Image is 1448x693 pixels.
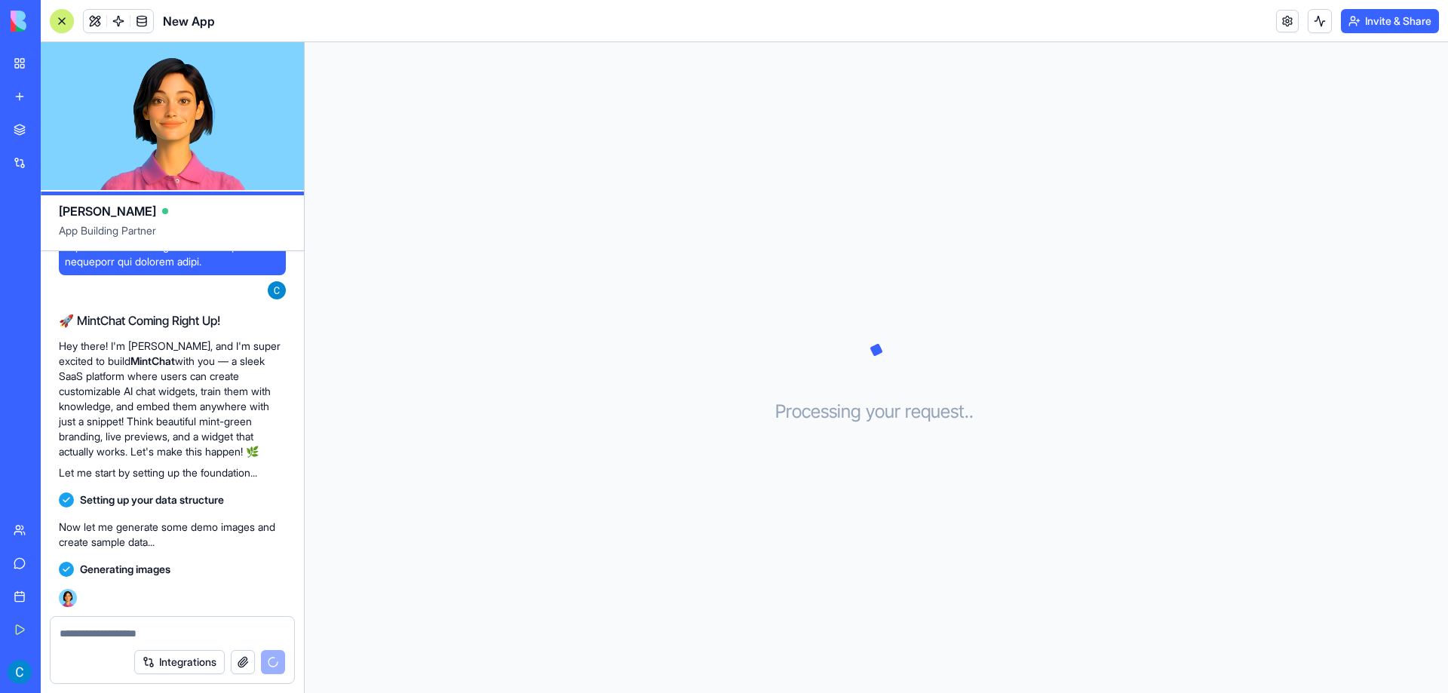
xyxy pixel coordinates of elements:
span: Generating images [80,562,170,577]
h3: Processing your request [775,400,978,424]
span: App Building Partner [59,223,286,250]
span: . [969,400,974,424]
span: New App [163,12,215,30]
span: . [965,400,969,424]
img: logo [11,11,104,32]
h2: 🚀 MintChat Coming Right Up! [59,311,286,330]
span: [PERSON_NAME] [59,202,156,220]
strong: MintChat [130,354,175,367]
button: Invite & Share [1341,9,1439,33]
img: ACg8ocIOmQGEfioOO__UGQ6bkXWNXtJTaNuhp2Y6q2pKvgqDpHOVPw=s96-c [268,281,286,299]
p: Now let me generate some demo images and create sample data... [59,520,286,550]
img: ACg8ocIOmQGEfioOO__UGQ6bkXWNXtJTaNuhp2Y6q2pKvgqDpHOVPw=s96-c [8,660,32,684]
p: Let me start by setting up the foundation... [59,465,286,480]
img: Ella_00000_wcx2te.png [59,589,77,607]
button: Integrations [134,650,225,674]
p: Hey there! I'm [PERSON_NAME], and I'm super excited to build with you — a sleek SaaS platform whe... [59,339,286,459]
span: Setting up your data structure [80,492,224,507]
